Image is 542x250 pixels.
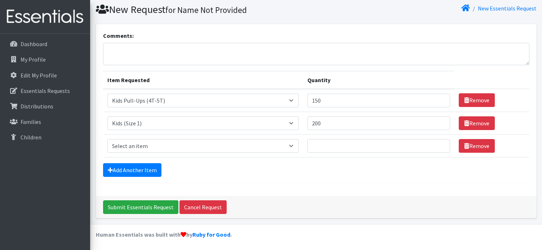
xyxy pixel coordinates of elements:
[21,72,57,79] p: Edit My Profile
[303,71,454,89] th: Quantity
[192,231,230,238] a: Ruby for Good
[96,231,232,238] strong: Human Essentials was built with by .
[103,71,303,89] th: Item Requested
[21,40,47,48] p: Dashboard
[21,56,46,63] p: My Profile
[3,130,87,144] a: Children
[21,87,70,94] p: Essentials Requests
[103,200,178,214] input: Submit Essentials Request
[103,31,134,40] label: Comments:
[96,3,314,16] h1: New Request
[21,134,41,141] p: Children
[3,52,87,67] a: My Profile
[165,5,247,15] small: for Name Not Provided
[3,115,87,129] a: Families
[3,37,87,51] a: Dashboard
[3,84,87,98] a: Essentials Requests
[21,118,41,125] p: Families
[179,200,227,214] a: Cancel Request
[21,103,53,110] p: Distributions
[478,5,537,12] a: New Essentials Request
[459,139,495,153] a: Remove
[3,5,87,29] img: HumanEssentials
[459,116,495,130] a: Remove
[3,68,87,82] a: Edit My Profile
[459,93,495,107] a: Remove
[103,163,161,177] a: Add Another Item
[3,99,87,113] a: Distributions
